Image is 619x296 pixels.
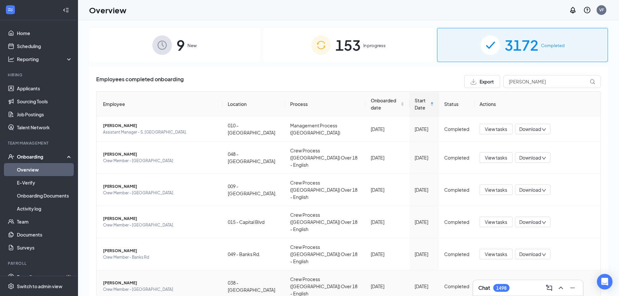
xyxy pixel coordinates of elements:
button: ComposeMessage [544,283,554,293]
span: Completed [541,42,565,49]
td: 009 - [GEOGRAPHIC_DATA]. [223,174,285,206]
a: Activity log [17,202,72,215]
a: Overview [17,163,72,176]
span: 9 [176,34,185,56]
svg: Analysis [8,56,14,62]
span: [PERSON_NAME] [103,248,217,254]
span: down [542,127,546,132]
button: View tasks [480,152,512,163]
span: Start Date [415,97,429,111]
td: 049 - Banks Rd. [223,238,285,270]
span: New [187,42,197,49]
span: View tasks [485,251,507,258]
div: [DATE] [415,186,434,193]
div: 1498 [496,285,507,291]
div: Completed [444,218,469,225]
button: Export [464,75,500,88]
a: Talent Network [17,121,72,134]
a: Documents [17,228,72,241]
div: [DATE] [415,251,434,258]
td: 010 - [GEOGRAPHIC_DATA] [223,117,285,142]
th: Onboarded date [366,92,409,117]
svg: Minimize [569,284,576,292]
a: Sourcing Tools [17,95,72,108]
td: Crew Process ([GEOGRAPHIC_DATA]) Over 18 - English [285,174,365,206]
a: Home [17,27,72,40]
th: Actions [474,92,600,117]
svg: Notifications [569,6,577,14]
div: Completed [444,154,469,161]
input: Search by Name, Job Posting, or Process [503,75,601,88]
span: down [542,220,546,225]
span: down [542,188,546,193]
svg: QuestionInfo [583,6,591,14]
div: [DATE] [371,283,404,290]
div: [DATE] [415,154,434,161]
span: In progress [363,42,386,49]
div: Open Intercom Messenger [597,274,613,290]
a: Scheduling [17,40,72,53]
div: [DATE] [371,186,404,193]
div: [DATE] [415,125,434,133]
td: 015 - Capital Blvd [223,206,285,238]
th: Location [223,92,285,117]
td: Crew Process ([GEOGRAPHIC_DATA]) Over 18 - English [285,142,365,174]
div: Reporting [17,56,73,62]
button: View tasks [480,185,512,195]
button: View tasks [480,124,512,134]
span: 3172 [505,34,538,56]
span: 153 [335,34,361,56]
div: Hiring [8,72,71,78]
span: Crew Member - [GEOGRAPHIC_DATA] [103,158,217,164]
span: View tasks [485,186,507,193]
a: PayrollCrown [17,270,72,283]
td: Management Process ([GEOGRAPHIC_DATA]) [285,117,365,142]
span: Crew Member - [GEOGRAPHIC_DATA]. [103,190,217,196]
th: Process [285,92,365,117]
div: Completed [444,251,469,258]
svg: Settings [8,283,14,290]
div: [DATE] [415,218,434,225]
span: [PERSON_NAME] [103,151,217,158]
td: Crew Process ([GEOGRAPHIC_DATA]) Over 18 - English [285,238,365,270]
div: VF [599,7,604,13]
button: View tasks [480,249,512,259]
span: [PERSON_NAME] [103,215,217,222]
div: [DATE] [415,283,434,290]
button: Minimize [567,283,578,293]
div: Payroll [8,261,71,266]
a: Team [17,215,72,228]
span: [PERSON_NAME] [103,280,217,286]
span: down [542,156,546,161]
svg: ChevronUp [557,284,565,292]
div: Completed [444,125,469,133]
a: Applicants [17,82,72,95]
td: 048 - [GEOGRAPHIC_DATA] [223,142,285,174]
span: View tasks [485,154,507,161]
a: Surveys [17,241,72,254]
a: Onboarding Documents [17,189,72,202]
div: Switch to admin view [17,283,62,290]
a: Job Postings [17,108,72,121]
div: Onboarding [17,153,67,160]
svg: Collapse [63,7,69,13]
span: Download [519,126,541,133]
span: Assistant Manager - S. [GEOGRAPHIC_DATA]. [103,129,217,135]
span: [PERSON_NAME] [103,122,217,129]
td: Crew Process ([GEOGRAPHIC_DATA]) Over 18 - English [285,206,365,238]
span: Crew Member - Banks Rd [103,254,217,261]
span: Download [519,187,541,193]
svg: UserCheck [8,153,14,160]
span: View tasks [485,218,507,225]
div: [DATE] [371,251,404,258]
span: Crew Member - [GEOGRAPHIC_DATA] [103,286,217,293]
span: Employees completed onboarding [96,75,184,88]
th: Employee [97,92,223,117]
th: Status [439,92,474,117]
span: Download [519,154,541,161]
span: Download [519,219,541,225]
h1: Overview [89,5,126,16]
span: Export [480,79,494,84]
svg: WorkstreamLogo [7,6,14,13]
button: View tasks [480,217,512,227]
